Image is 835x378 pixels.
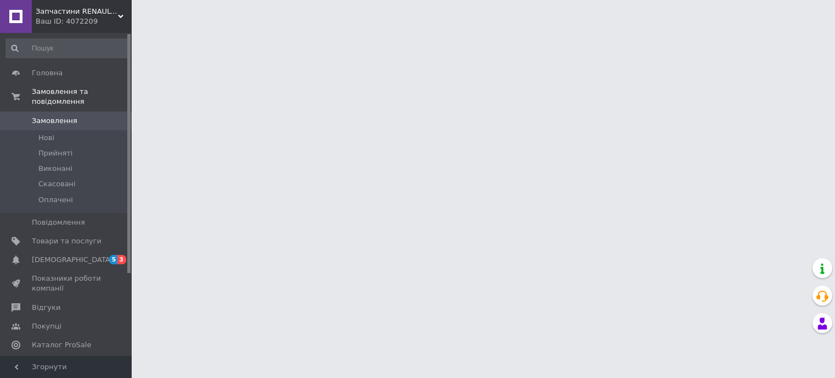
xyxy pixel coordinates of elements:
[38,195,73,205] span: Оплачені
[32,218,85,227] span: Повідомлення
[5,38,129,58] input: Пошук
[32,87,132,107] span: Замовлення та повідомлення
[32,236,101,246] span: Товари та послуги
[32,68,63,78] span: Головна
[32,255,113,265] span: [DEMOGRAPHIC_DATA]
[32,303,60,313] span: Відгуки
[36,7,118,16] span: Запчастини RENAULT MASTER (Opel, Nissan)
[117,255,126,264] span: 3
[36,16,132,26] div: Ваш ID: 4072209
[32,340,91,350] span: Каталог ProSale
[32,116,77,126] span: Замовлення
[109,255,118,264] span: 5
[32,274,101,293] span: Показники роботи компанії
[38,148,72,158] span: Прийняті
[32,321,61,331] span: Покупці
[38,179,76,189] span: Скасовані
[38,133,54,143] span: Нові
[38,164,72,174] span: Виконані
